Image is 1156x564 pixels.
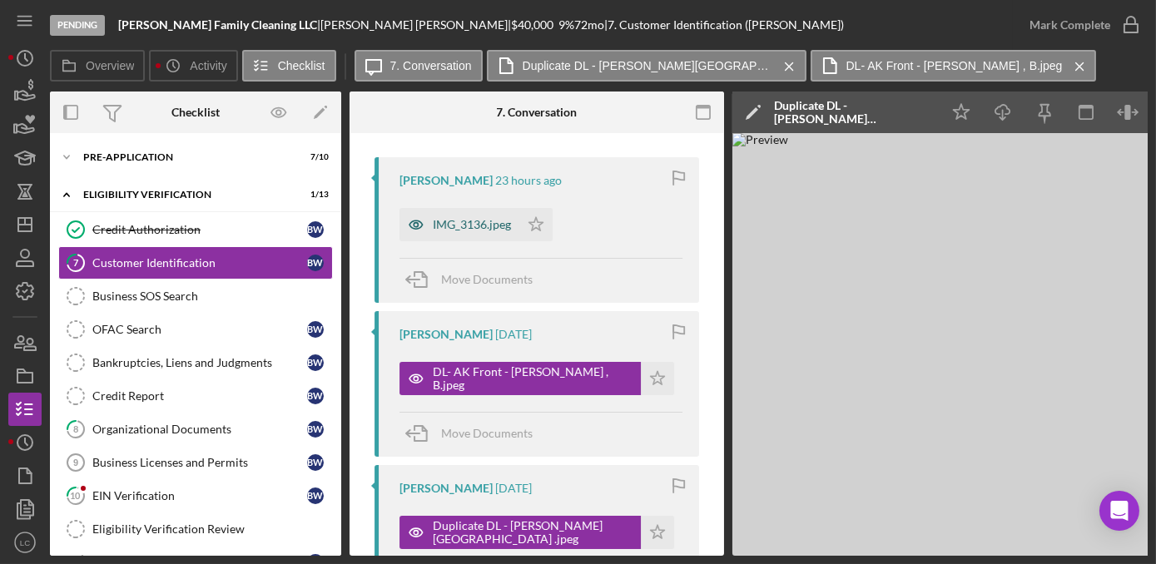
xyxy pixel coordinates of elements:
[92,356,307,369] div: Bankruptcies, Liens and Judgments
[278,59,325,72] label: Checklist
[58,379,333,413] a: Credit ReportBW
[399,362,674,395] button: DL- AK Front - [PERSON_NAME] , B.jpeg
[118,17,317,32] b: [PERSON_NAME] Family Cleaning LLC
[8,526,42,559] button: LC
[58,346,333,379] a: Bankruptcies, Liens and JudgmentsBW
[307,454,324,471] div: B W
[441,272,533,286] span: Move Documents
[86,59,134,72] label: Overview
[242,50,336,82] button: Checklist
[433,218,511,231] div: IMG_3136.jpeg
[58,479,333,512] a: 10EIN VerificationBW
[307,321,324,338] div: B W
[299,152,329,162] div: 7 / 10
[399,259,549,300] button: Move Documents
[307,421,324,438] div: B W
[299,190,329,200] div: 1 / 13
[58,313,333,346] a: OFAC SearchBW
[83,152,287,162] div: Pre-Application
[307,487,324,504] div: B W
[774,99,932,126] div: Duplicate DL - [PERSON_NAME][GEOGRAPHIC_DATA] .jpeg
[92,289,332,303] div: Business SOS Search
[92,323,307,336] div: OFAC Search
[73,458,78,468] tspan: 9
[92,423,307,436] div: Organizational Documents
[92,256,307,270] div: Customer Identification
[1013,8,1148,42] button: Mark Complete
[495,174,562,187] time: 2025-09-10 23:05
[399,328,493,341] div: [PERSON_NAME]
[149,50,237,82] button: Activity
[604,18,844,32] div: | 7. Customer Identification ([PERSON_NAME])
[73,257,79,268] tspan: 7
[511,17,553,32] span: $40,000
[487,50,806,82] button: Duplicate DL - [PERSON_NAME][GEOGRAPHIC_DATA] .jpeg
[390,59,472,72] label: 7. Conversation
[355,50,483,82] button: 7. Conversation
[58,280,333,313] a: Business SOS Search
[1099,491,1139,531] div: Open Intercom Messenger
[92,522,332,536] div: Eligibility Verification Review
[307,255,324,271] div: B W
[441,426,533,440] span: Move Documents
[58,246,333,280] a: 7Customer IdentificationBW
[50,50,145,82] button: Overview
[50,15,105,36] div: Pending
[73,423,78,434] tspan: 8
[58,413,333,446] a: 8Organizational DocumentsBW
[495,328,532,341] time: 2025-09-08 14:50
[58,512,333,546] a: Eligibility Verification Review
[307,354,324,371] div: B W
[574,18,604,32] div: 72 mo
[433,365,633,392] div: DL- AK Front - [PERSON_NAME] , B.jpeg
[171,106,220,119] div: Checklist
[399,413,549,454] button: Move Documents
[399,516,674,549] button: Duplicate DL - [PERSON_NAME][GEOGRAPHIC_DATA] .jpeg
[523,59,772,72] label: Duplicate DL - [PERSON_NAME][GEOGRAPHIC_DATA] .jpeg
[83,190,287,200] div: Eligibility Verification
[92,489,307,502] div: EIN Verification
[190,59,226,72] label: Activity
[58,446,333,479] a: 9Business Licenses and PermitsBW
[495,482,532,495] time: 2025-09-08 14:49
[320,18,511,32] div: [PERSON_NAME] [PERSON_NAME] |
[307,388,324,404] div: B W
[71,490,82,501] tspan: 10
[399,174,493,187] div: [PERSON_NAME]
[811,50,1097,82] button: DL- AK Front - [PERSON_NAME] , B.jpeg
[399,482,493,495] div: [PERSON_NAME]
[433,519,633,546] div: Duplicate DL - [PERSON_NAME][GEOGRAPHIC_DATA] .jpeg
[92,389,307,403] div: Credit Report
[1029,8,1110,42] div: Mark Complete
[307,221,324,238] div: B W
[20,538,30,547] text: LC
[118,18,320,32] div: |
[399,208,553,241] button: IMG_3136.jpeg
[58,213,333,246] a: Credit AuthorizationBW
[92,456,307,469] div: Business Licenses and Permits
[558,18,574,32] div: 9 %
[846,59,1063,72] label: DL- AK Front - [PERSON_NAME] , B.jpeg
[92,223,307,236] div: Credit Authorization
[497,106,578,119] div: 7. Conversation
